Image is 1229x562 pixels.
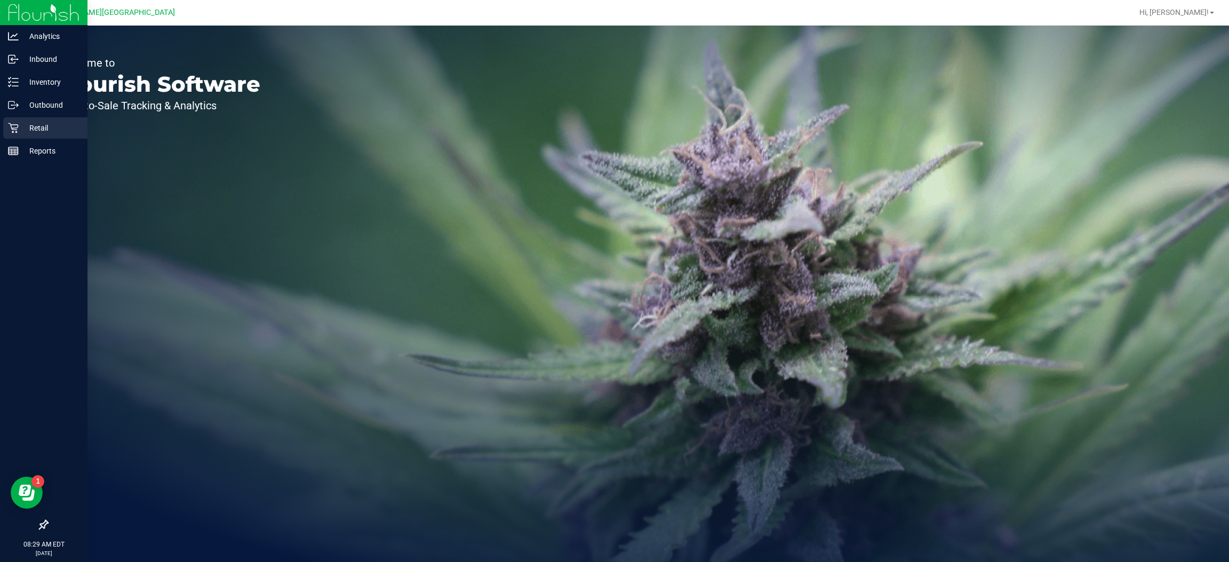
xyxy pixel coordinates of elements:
[8,31,19,42] inline-svg: Analytics
[5,540,83,549] p: 08:29 AM EDT
[19,99,83,111] p: Outbound
[58,100,260,111] p: Seed-to-Sale Tracking & Analytics
[8,54,19,65] inline-svg: Inbound
[19,122,83,134] p: Retail
[19,30,83,43] p: Analytics
[19,53,83,66] p: Inbound
[8,146,19,156] inline-svg: Reports
[43,8,175,17] span: [PERSON_NAME][GEOGRAPHIC_DATA]
[19,76,83,89] p: Inventory
[19,144,83,157] p: Reports
[1139,8,1209,17] span: Hi, [PERSON_NAME]!
[58,58,260,68] p: Welcome to
[11,477,43,509] iframe: Resource center
[8,123,19,133] inline-svg: Retail
[31,475,44,488] iframe: Resource center unread badge
[8,100,19,110] inline-svg: Outbound
[5,549,83,557] p: [DATE]
[58,74,260,95] p: Flourish Software
[8,77,19,87] inline-svg: Inventory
